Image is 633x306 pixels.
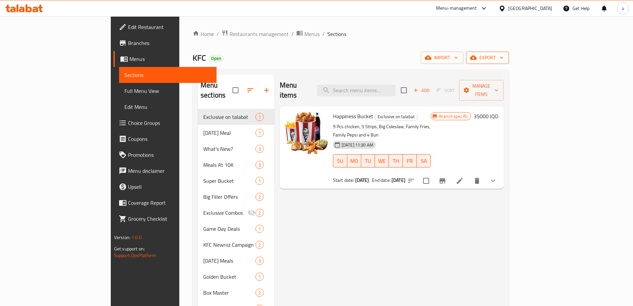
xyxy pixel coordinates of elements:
div: Game Day Deals1 [198,221,274,237]
a: Support.OpsPlatform [114,251,156,260]
span: 2 [256,194,263,200]
span: 3 [256,146,263,152]
a: Menus [296,30,320,38]
div: Exclusive on talabat1 [198,109,274,125]
a: Coverage Report [113,195,217,211]
div: Exclusive on talabat [375,113,418,121]
div: Golden Bucket1 [198,269,274,285]
input: search [317,85,396,96]
button: show more [485,173,501,189]
span: a [622,5,624,12]
button: WE [375,154,389,167]
div: What's New?3 [198,141,274,157]
a: Edit Restaurant [113,19,217,35]
span: TH [392,156,400,166]
a: Upsell [113,179,217,195]
div: items [255,257,264,265]
span: Get support on: [114,244,145,253]
div: Ramadan Meals [203,257,255,265]
span: KFC Newroz Campaign [203,241,255,249]
span: 3 [256,162,263,168]
span: 1 [256,226,263,232]
div: items [255,177,264,185]
button: sort-choices [403,173,419,189]
span: 2 [256,242,263,248]
div: items [255,273,264,281]
span: Meals At 10K [203,161,255,169]
div: KFC Newroz Campaign2 [198,237,274,253]
h6: 35000 IQD [474,112,498,121]
a: Edit Menu [119,99,217,115]
span: Choice Groups [128,119,211,127]
span: Add item [411,85,432,96]
span: Branch specific [436,113,471,120]
span: Add [412,87,430,94]
h2: Menu sections [201,80,233,100]
span: import [426,54,458,62]
li: / [217,30,219,38]
span: Full Menu View [124,87,211,95]
span: Upsell [128,183,211,191]
a: Menu disclaimer [113,163,217,179]
span: TU [364,156,373,166]
span: Select to update [419,174,433,188]
svg: Inactive section [247,209,255,217]
button: import [421,52,463,64]
span: Sections [327,30,346,38]
button: Add section [258,82,274,98]
span: Super Bucket [203,177,255,185]
span: Menu disclaimer [128,167,211,175]
span: [DATE] Meals [203,257,255,265]
div: Big Filler Offers [203,193,255,201]
span: Exclusive Combos [203,209,247,217]
span: What's New? [203,145,255,153]
b: [DATE] [392,176,405,184]
div: items [255,209,264,217]
span: FR [405,156,414,166]
div: Box Master2 [198,285,274,301]
div: Golden Bucket [203,273,255,281]
div: Menu-management [436,4,477,12]
span: Happiness Bucket [333,111,373,121]
img: Happiness Bucket [285,112,328,154]
button: MO [347,154,361,167]
div: items [255,193,264,201]
div: [DATE] Meals3 [198,253,274,269]
span: Menus [129,55,211,63]
div: Exclusive on talabat [203,113,255,121]
svg: Show Choices [489,177,497,185]
div: items [255,289,264,297]
span: Select section first [432,85,459,96]
span: Branches [128,39,211,47]
span: 1 [256,130,263,136]
div: items [255,161,264,169]
div: Exclusive Combos2 [198,205,274,221]
a: Menus [113,51,217,67]
h2: Menu items [280,80,309,100]
span: Sort sections [242,82,258,98]
div: Box Master [203,289,255,297]
button: TH [389,154,403,167]
span: Manage items [464,82,498,99]
a: Branches [113,35,217,51]
li: / [291,30,294,38]
div: Ramadan Meal [203,129,255,137]
span: Edit Restaurant [128,23,211,31]
span: SA [419,156,428,166]
a: Full Menu View [119,83,217,99]
span: 3 [256,258,263,264]
span: Select section [397,83,411,97]
span: Game Day Deals [203,225,255,233]
div: Super Bucket1 [198,173,274,189]
div: items [255,113,264,121]
span: Promotions [128,151,211,159]
span: Edit Menu [124,103,211,111]
a: Grocery Checklist [113,211,217,227]
div: items [255,225,264,233]
button: SU [333,154,347,167]
span: 2 [256,290,263,296]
